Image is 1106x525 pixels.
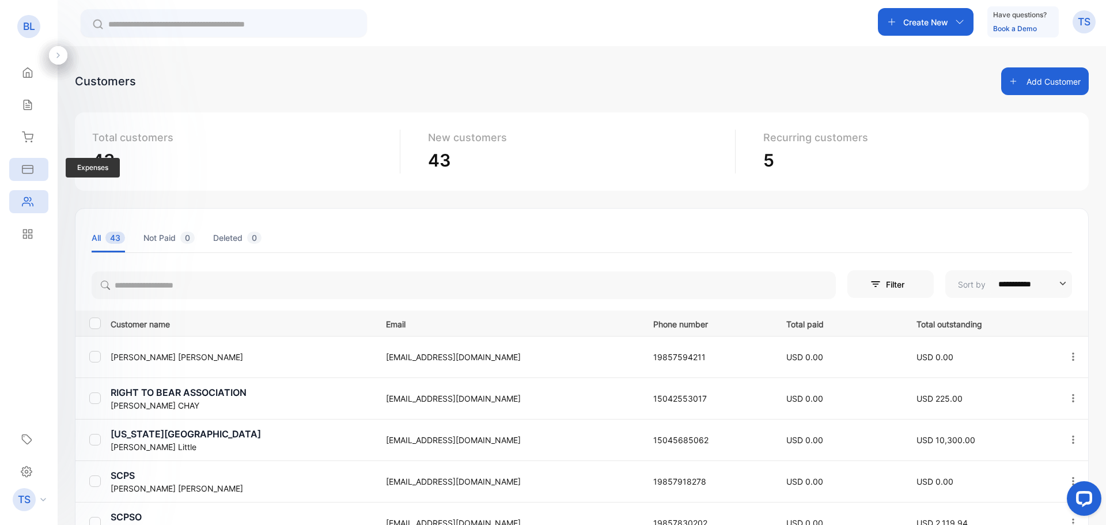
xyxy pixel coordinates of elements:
[92,148,391,173] p: 43
[111,386,372,399] p: RIGHT TO BEAR ASSOCIATION
[111,427,372,441] p: [US_STATE][GEOGRAPHIC_DATA]
[916,316,1044,330] p: Total outstanding
[111,316,372,330] p: Customer name
[763,130,1062,145] p: Recurring customers
[111,482,372,494] p: [PERSON_NAME] [PERSON_NAME]
[786,477,823,486] span: USD 0.00
[903,16,948,28] p: Create New
[180,232,195,244] span: 0
[143,223,195,252] li: Not Paid
[386,392,630,405] p: [EMAIL_ADDRESS][DOMAIN_NAME]
[945,270,1072,298] button: Sort by
[1073,8,1096,36] button: TS
[105,232,125,244] span: 43
[916,435,975,445] span: USD 10,300.00
[763,148,1062,173] p: 5
[1078,14,1090,29] p: TS
[111,441,372,453] p: [PERSON_NAME] Little
[92,130,391,145] p: Total customers
[386,434,630,446] p: [EMAIL_ADDRESS][DOMAIN_NAME]
[66,158,120,177] span: Expenses
[75,73,136,90] div: Customers
[111,510,372,524] p: SCPSO
[111,469,372,482] p: SCPS
[428,130,726,145] p: New customers
[92,223,125,252] li: All
[786,316,893,330] p: Total paid
[386,316,630,330] p: Email
[653,351,763,363] p: 19857594211
[1001,67,1089,95] button: Add Customer
[111,399,372,411] p: [PERSON_NAME] CHAY
[653,434,763,446] p: 15045685062
[878,8,974,36] button: Create New
[786,435,823,445] span: USD 0.00
[786,394,823,403] span: USD 0.00
[386,351,630,363] p: [EMAIL_ADDRESS][DOMAIN_NAME]
[18,492,31,507] p: TS
[653,316,763,330] p: Phone number
[111,351,372,363] p: [PERSON_NAME] [PERSON_NAME]
[247,232,262,244] span: 0
[428,148,726,173] p: 43
[213,223,262,252] li: Deleted
[916,394,963,403] span: USD 225.00
[653,475,763,488] p: 19857918278
[993,24,1037,33] a: Book a Demo
[786,352,823,362] span: USD 0.00
[958,278,986,290] p: Sort by
[916,352,953,362] span: USD 0.00
[653,392,763,405] p: 15042553017
[1058,477,1106,525] iframe: LiveChat chat widget
[993,9,1047,21] p: Have questions?
[386,475,630,488] p: [EMAIL_ADDRESS][DOMAIN_NAME]
[23,19,35,34] p: BL
[916,477,953,486] span: USD 0.00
